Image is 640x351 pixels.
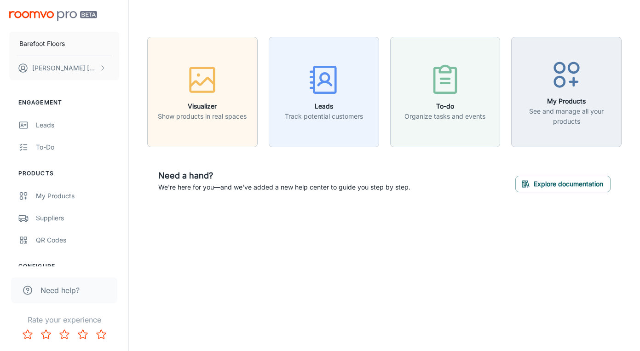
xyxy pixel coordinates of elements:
a: LeadsTrack potential customers [269,86,379,96]
button: Barefoot Floors [9,32,119,56]
button: Explore documentation [515,176,611,192]
button: VisualizerShow products in real spaces [147,37,258,147]
div: My Products [36,191,119,201]
p: [PERSON_NAME] [PERSON_NAME] [32,63,97,73]
h6: To-do [404,101,485,111]
a: Explore documentation [515,178,611,188]
button: LeadsTrack potential customers [269,37,379,147]
p: Barefoot Floors [19,39,65,49]
p: Organize tasks and events [404,111,485,121]
button: [PERSON_NAME] [PERSON_NAME] [9,56,119,80]
h6: Visualizer [158,101,247,111]
div: Leads [36,120,119,130]
h6: Leads [285,101,363,111]
h6: Need a hand? [158,169,410,182]
button: My ProductsSee and manage all your products [511,37,622,147]
img: Roomvo PRO Beta [9,11,97,21]
p: We're here for you—and we've added a new help center to guide you step by step. [158,182,410,192]
div: Suppliers [36,213,119,223]
a: My ProductsSee and manage all your products [511,86,622,96]
a: To-doOrganize tasks and events [390,86,501,96]
div: To-do [36,142,119,152]
p: Show products in real spaces [158,111,247,121]
p: Track potential customers [285,111,363,121]
button: To-doOrganize tasks and events [390,37,501,147]
div: QR Codes [36,235,119,245]
h6: My Products [517,96,616,106]
p: See and manage all your products [517,106,616,127]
